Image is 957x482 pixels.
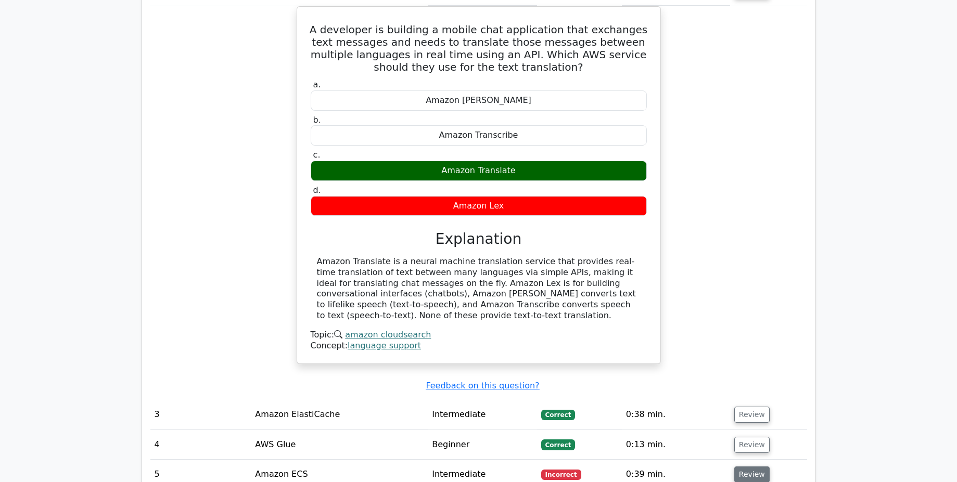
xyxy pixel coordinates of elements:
div: Amazon Translate [311,161,647,181]
td: 0:13 min. [622,430,730,460]
button: Review [734,437,770,453]
div: Amazon Translate is a neural machine translation service that provides real-time translation of t... [317,256,641,321]
a: amazon cloudsearch [345,330,431,340]
td: AWS Glue [251,430,428,460]
td: 3 [150,400,251,429]
td: Beginner [428,430,537,460]
span: Incorrect [541,470,581,480]
h3: Explanation [317,230,641,248]
span: a. [313,80,321,89]
td: 4 [150,430,251,460]
span: Correct [541,410,575,420]
span: c. [313,150,321,160]
h5: A developer is building a mobile chat application that exchanges text messages and needs to trans... [310,23,648,73]
div: Concept: [311,341,647,351]
td: Amazon ElastiCache [251,400,428,429]
td: Intermediate [428,400,537,429]
div: Amazon Lex [311,196,647,216]
td: 0:38 min. [622,400,730,429]
span: d. [313,185,321,195]
a: Feedback on this question? [426,381,539,390]
div: Amazon [PERSON_NAME] [311,90,647,111]
button: Review [734,407,770,423]
span: Correct [541,439,575,450]
div: Amazon Transcribe [311,125,647,146]
div: Topic: [311,330,647,341]
a: language support [348,341,421,350]
span: b. [313,115,321,125]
